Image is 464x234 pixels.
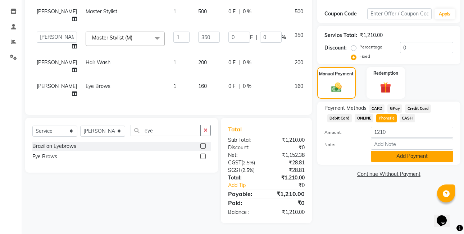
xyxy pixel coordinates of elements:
[295,83,303,89] span: 160
[242,167,253,173] span: 2.5%
[228,167,241,173] span: SGST
[37,83,77,89] span: [PERSON_NAME]
[228,59,236,66] span: 0 F
[243,59,251,66] span: 0 %
[228,8,236,15] span: 0 F
[324,104,367,112] span: Payment Methods
[266,174,310,182] div: ₹1,210.00
[405,104,431,113] span: Credit Card
[359,44,382,50] label: Percentage
[223,182,273,189] a: Add Tip
[369,104,385,113] span: CARD
[238,8,240,15] span: |
[223,198,266,207] div: Paid:
[373,70,398,76] label: Redemption
[223,167,266,174] div: ( )
[319,71,354,77] label: Manual Payment
[86,83,110,89] span: Eye Brows
[295,32,303,38] span: 350
[371,139,453,150] input: Add Note
[359,53,370,60] label: Fixed
[367,8,432,19] input: Enter Offer / Coupon Code
[324,10,367,18] div: Coupon Code
[266,159,310,167] div: ₹28.81
[355,114,373,122] span: ONLINE
[223,144,266,151] div: Discount:
[376,114,397,122] span: PhonePe
[435,9,455,19] button: Apply
[266,189,310,198] div: ₹1,210.00
[324,44,347,52] div: Discount:
[223,174,266,182] div: Total:
[223,136,266,144] div: Sub Total:
[223,159,266,167] div: ( )
[92,34,132,41] span: Master Stylist (M)
[173,59,176,66] span: 1
[131,125,201,136] input: Search or Scan
[198,59,207,66] span: 200
[250,34,253,41] span: F
[377,81,395,94] img: _gift.svg
[266,209,310,216] div: ₹1,210.00
[37,59,77,66] span: [PERSON_NAME]
[266,198,310,207] div: ₹0
[223,209,266,216] div: Balance :
[324,32,357,39] div: Service Total:
[173,8,176,15] span: 1
[256,34,257,41] span: |
[327,114,352,122] span: Debit Card
[243,8,251,15] span: 0 %
[400,114,415,122] span: CASH
[282,34,286,41] span: %
[295,59,303,66] span: 200
[243,160,254,165] span: 2.5%
[371,151,453,162] button: Add Payment
[238,83,240,90] span: |
[32,142,76,150] div: Brazilian Eyebrows
[243,83,251,90] span: 0 %
[223,151,266,159] div: Net:
[266,167,310,174] div: ₹28.81
[319,141,365,148] label: Note:
[173,83,176,89] span: 1
[328,81,345,94] img: _cash.svg
[228,159,241,166] span: CGST
[86,8,117,15] span: Master Stylist
[434,205,457,227] iframe: chat widget
[198,83,207,89] span: 160
[360,32,383,39] div: ₹1,210.00
[274,182,310,189] div: ₹0
[228,126,245,133] span: Total
[228,83,236,90] span: 0 F
[132,34,136,41] a: x
[319,170,459,178] a: Continue Without Payment
[238,59,240,66] span: |
[266,151,310,159] div: ₹1,152.38
[266,136,310,144] div: ₹1,210.00
[371,127,453,138] input: Amount
[37,8,77,15] span: [PERSON_NAME]
[295,8,303,15] span: 500
[266,144,310,151] div: ₹0
[32,153,57,160] div: Eye Brows
[319,129,365,136] label: Amount:
[387,104,402,113] span: GPay
[86,59,110,66] span: Hair Wash
[223,189,266,198] div: Payable:
[198,8,207,15] span: 500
